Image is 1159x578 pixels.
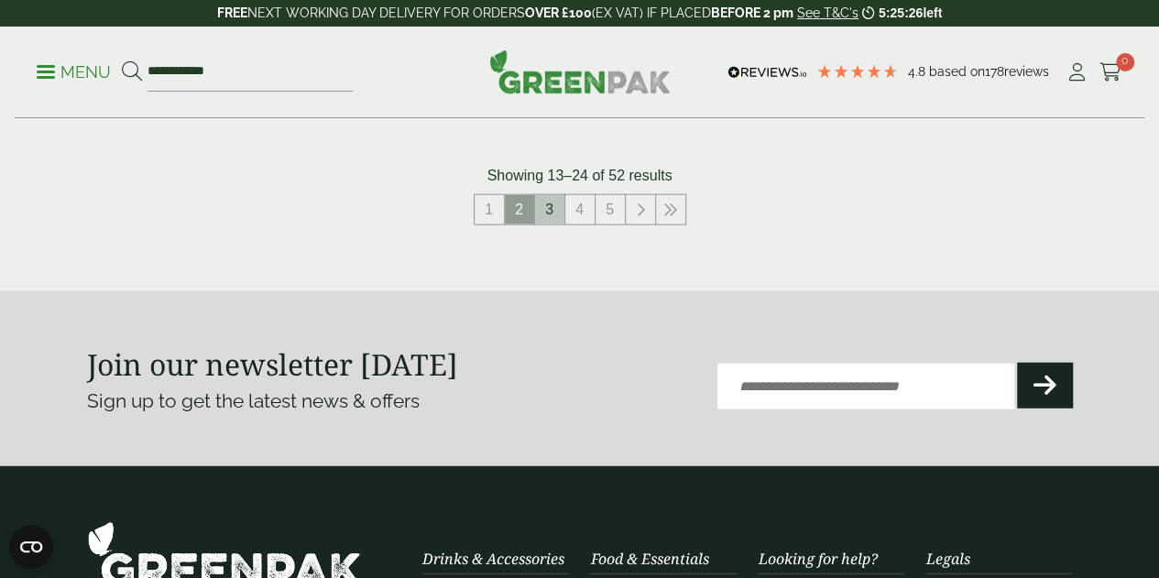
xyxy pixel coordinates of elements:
span: 4.8 [908,64,929,79]
a: 4 [565,195,595,224]
span: 0 [1116,53,1134,71]
i: My Account [1066,63,1088,82]
p: Menu [37,61,111,83]
span: Based on [929,64,985,79]
span: 5:25:26 [879,5,923,20]
span: left [923,5,942,20]
img: REVIEWS.io [727,66,807,79]
p: Sign up to get the latest news & offers [87,387,530,416]
a: See T&C's [797,5,858,20]
a: 5 [596,195,625,224]
a: 0 [1099,59,1122,86]
button: Open CMP widget [9,525,53,569]
img: GreenPak Supplies [489,49,671,93]
a: 1 [475,195,504,224]
div: 4.78 Stars [816,63,899,80]
span: 2 [505,195,534,224]
strong: OVER £100 [525,5,592,20]
a: Menu [37,61,111,80]
span: 178 [985,64,1004,79]
p: Showing 13–24 of 52 results [487,165,672,187]
span: reviews [1004,64,1049,79]
a: 3 [535,195,564,224]
strong: Join our newsletter [DATE] [87,344,458,384]
strong: BEFORE 2 pm [711,5,793,20]
strong: FREE [217,5,247,20]
i: Cart [1099,63,1122,82]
